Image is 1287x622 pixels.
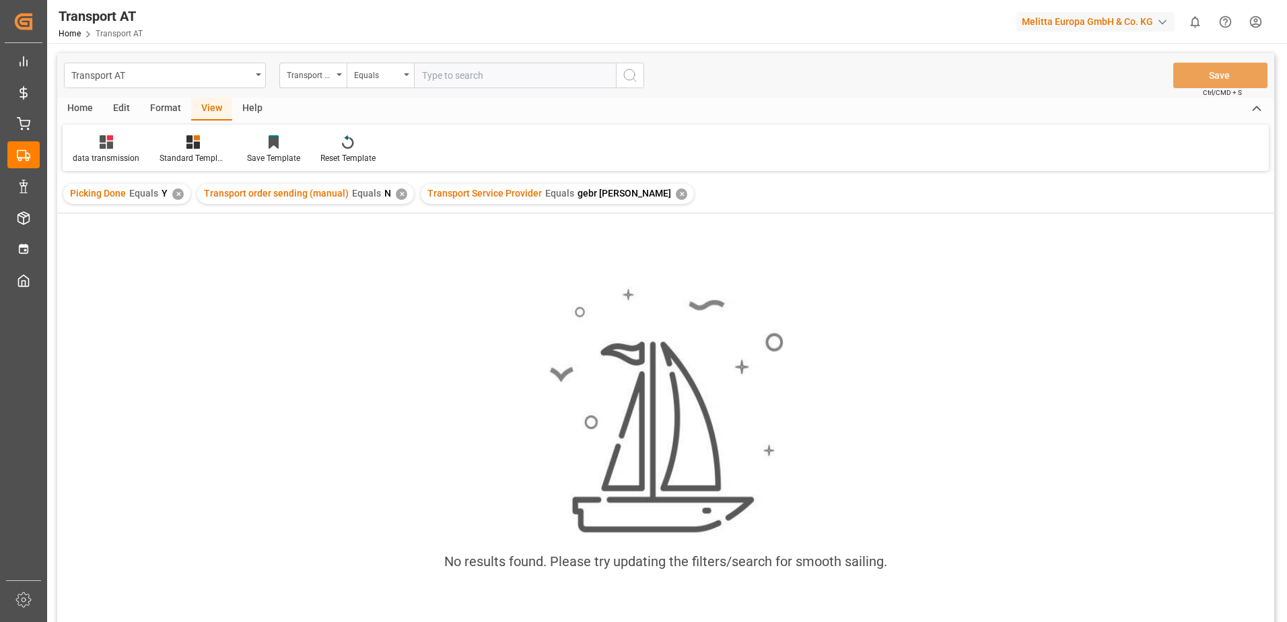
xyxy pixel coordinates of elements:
[1016,12,1175,32] div: Melitta Europa GmbH & Co. KG
[1173,63,1267,88] button: Save
[616,63,644,88] button: search button
[204,188,349,199] span: Transport order sending (manual)
[103,98,140,120] div: Edit
[676,188,687,200] div: ✕
[140,98,191,120] div: Format
[384,188,391,199] span: N
[320,152,376,164] div: Reset Template
[57,98,103,120] div: Home
[414,63,616,88] input: Type to search
[162,188,168,199] span: Y
[548,287,784,536] img: smooth_sailing.jpeg
[64,63,266,88] button: open menu
[545,188,574,199] span: Equals
[172,188,184,200] div: ✕
[232,98,273,120] div: Help
[1210,7,1241,37] button: Help Center
[1180,7,1210,37] button: show 0 new notifications
[59,6,143,26] div: Transport AT
[59,29,81,38] a: Home
[247,152,300,164] div: Save Template
[160,152,227,164] div: Standard Templates
[71,66,251,83] div: Transport AT
[287,66,333,81] div: Transport Service Provider
[427,188,542,199] span: Transport Service Provider
[347,63,414,88] button: open menu
[352,188,381,199] span: Equals
[396,188,407,200] div: ✕
[444,551,887,572] div: No results found. Please try updating the filters/search for smooth sailing.
[1203,88,1242,98] span: Ctrl/CMD + S
[70,188,126,199] span: Picking Done
[354,66,400,81] div: Equals
[1016,9,1180,34] button: Melitta Europa GmbH & Co. KG
[129,188,158,199] span: Equals
[73,152,139,164] div: data transmission
[279,63,347,88] button: open menu
[191,98,232,120] div: View
[578,188,671,199] span: gebr [PERSON_NAME]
